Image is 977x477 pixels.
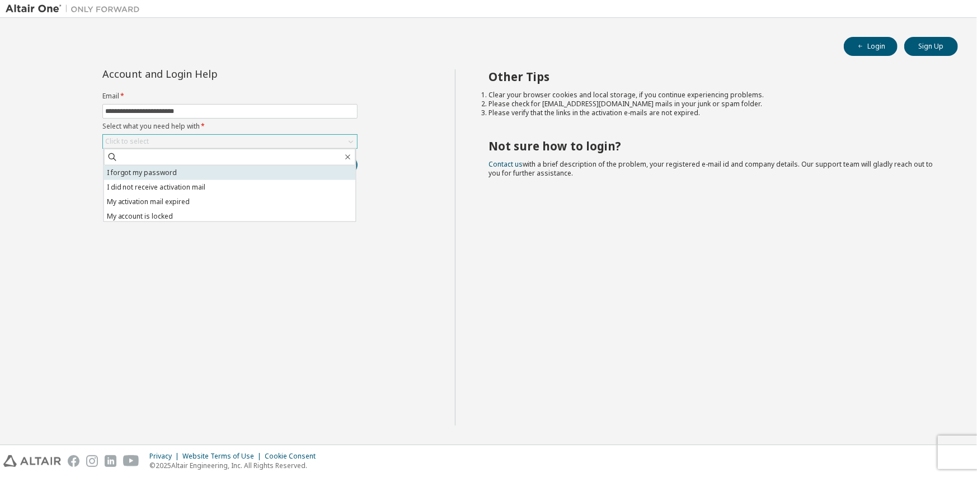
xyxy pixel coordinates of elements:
[149,461,322,470] p: © 2025 Altair Engineering, Inc. All Rights Reserved.
[489,159,523,169] a: Contact us
[3,455,61,467] img: altair_logo.svg
[86,455,98,467] img: instagram.svg
[489,69,938,84] h2: Other Tips
[904,37,958,56] button: Sign Up
[105,137,149,146] div: Click to select
[489,100,938,108] li: Please check for [EMAIL_ADDRESS][DOMAIN_NAME] mails in your junk or spam folder.
[265,452,322,461] div: Cookie Consent
[844,37,898,56] button: Login
[105,455,116,467] img: linkedin.svg
[489,159,933,178] span: with a brief description of the problem, your registered e-mail id and company details. Our suppo...
[102,69,307,78] div: Account and Login Help
[123,455,139,467] img: youtube.svg
[102,122,358,131] label: Select what you need help with
[103,135,357,148] div: Click to select
[489,91,938,100] li: Clear your browser cookies and local storage, if you continue experiencing problems.
[489,108,938,117] li: Please verify that the links in the activation e-mails are not expired.
[182,452,265,461] div: Website Terms of Use
[149,452,182,461] div: Privacy
[489,139,938,153] h2: Not sure how to login?
[102,92,358,101] label: Email
[6,3,145,15] img: Altair One
[104,166,356,180] li: I forgot my password
[68,455,79,467] img: facebook.svg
